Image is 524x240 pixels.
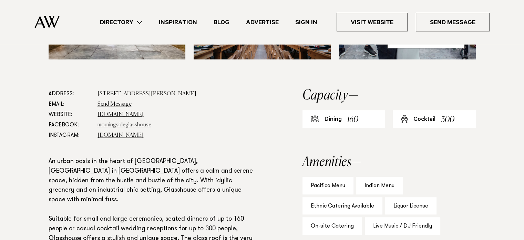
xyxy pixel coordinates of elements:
[287,18,326,27] a: Sign In
[49,109,92,120] dt: Website:
[365,217,440,235] div: Live Music / DJ Friendly
[302,89,476,103] h2: Capacity
[302,217,362,235] div: On-site Catering
[238,18,287,27] a: Advertise
[49,99,92,109] dt: Email:
[325,116,342,124] div: Dining
[151,18,205,27] a: Inspiration
[416,13,490,31] a: Send Message
[49,120,92,130] dt: Facebook:
[97,112,144,117] a: [DOMAIN_NAME]
[356,177,403,194] div: Indian Menu
[302,177,353,194] div: Pacifica Menu
[302,155,476,169] h2: Amenities
[97,102,132,107] a: Send Message
[49,89,92,99] dt: Address:
[347,114,358,126] div: 160
[337,13,408,31] a: Visit Website
[97,133,144,138] a: [DOMAIN_NAME]
[97,89,258,99] dd: [STREET_ADDRESS][PERSON_NAME]
[413,116,435,124] div: Cocktail
[205,18,238,27] a: Blog
[92,18,151,27] a: Directory
[302,197,382,215] div: Ethnic Catering Available
[97,122,151,128] a: morningsideglasshouse
[385,197,436,215] div: Liquor License
[441,114,454,126] div: 300
[34,16,60,28] img: Auckland Weddings Logo
[49,130,92,141] dt: Instagram:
